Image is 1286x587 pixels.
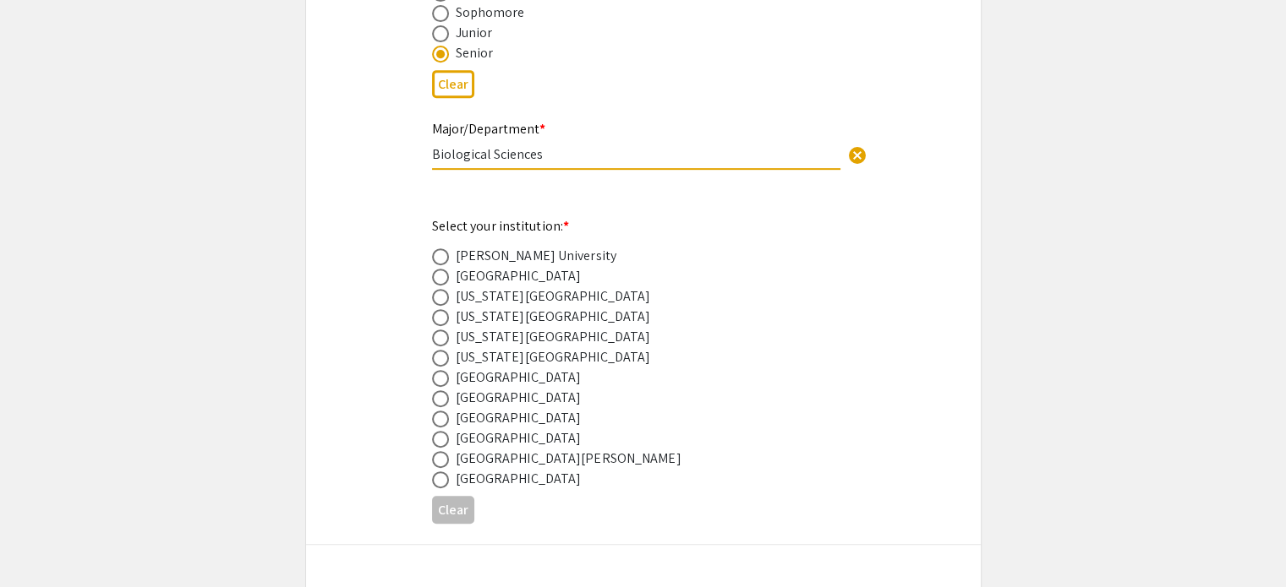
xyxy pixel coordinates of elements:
div: [US_STATE][GEOGRAPHIC_DATA] [456,327,651,347]
div: [US_STATE][GEOGRAPHIC_DATA] [456,347,651,367]
div: [GEOGRAPHIC_DATA] [456,388,582,408]
div: [GEOGRAPHIC_DATA][PERSON_NAME] [456,448,681,469]
div: Junior [456,23,493,43]
mat-label: Select your institution: [432,217,570,235]
div: [US_STATE][GEOGRAPHIC_DATA] [456,307,651,327]
button: Clear [432,496,474,524]
div: [GEOGRAPHIC_DATA] [456,266,582,286]
div: [US_STATE][GEOGRAPHIC_DATA] [456,286,651,307]
iframe: Chat [13,511,72,574]
div: Sophomore [456,3,525,23]
div: [PERSON_NAME] University [456,246,616,266]
mat-label: Major/Department [432,120,545,138]
div: [GEOGRAPHIC_DATA] [456,408,582,428]
button: Clear [432,70,474,98]
div: Senior [456,43,494,63]
div: [GEOGRAPHIC_DATA] [456,428,582,448]
div: [GEOGRAPHIC_DATA] [456,469,582,489]
button: Clear [840,138,874,171]
span: cancel [847,145,867,166]
div: [GEOGRAPHIC_DATA] [456,367,582,388]
input: Type Here [432,145,840,163]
